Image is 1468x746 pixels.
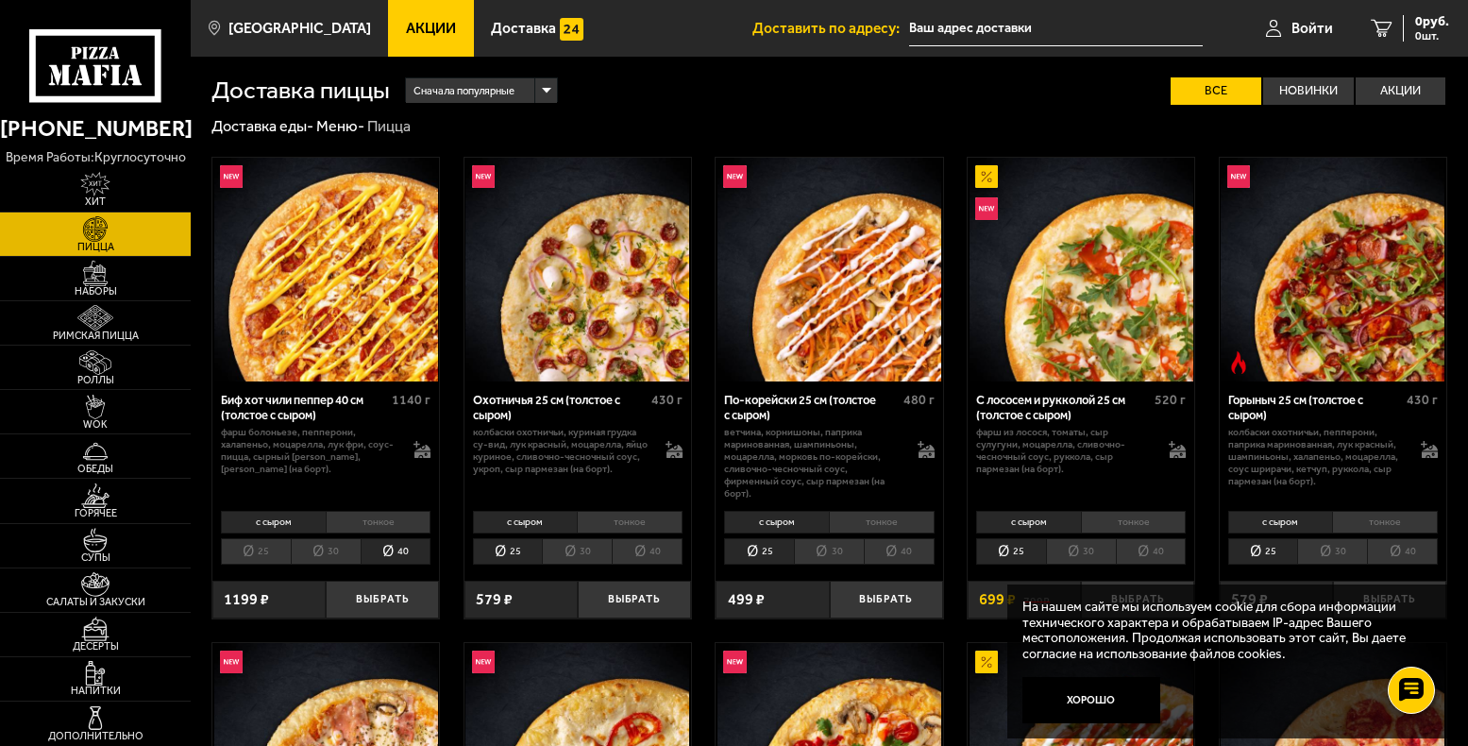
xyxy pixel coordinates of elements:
li: с сыром [1228,511,1333,533]
div: Охотничья 25 см (толстое с сыром) [473,393,648,422]
img: Биф хот чили пеппер 40 см (толстое с сыром) [214,158,438,381]
span: 1140 г [392,392,430,408]
img: Новинка [220,165,243,188]
span: 0 руб. [1415,15,1449,28]
li: тонкое [326,511,431,533]
img: Новинка [723,651,746,673]
li: 25 [1228,538,1298,565]
li: 25 [473,538,543,565]
a: Доставка еды- [211,117,313,135]
li: 40 [864,538,935,565]
li: 25 [976,538,1046,565]
div: Биф хот чили пеппер 40 см (толстое с сыром) [221,393,388,422]
img: Новинка [975,197,998,220]
span: Акции [406,21,456,36]
img: По-корейски 25 см (толстое с сыром) [717,158,941,381]
li: тонкое [829,511,935,533]
li: 40 [361,538,431,565]
li: 30 [1046,538,1116,565]
span: 430 г [651,392,683,408]
p: фарш из лосося, томаты, сыр сулугуни, моцарелла, сливочно-чесночный соус, руккола, сыр пармезан (... [976,427,1154,476]
li: тонкое [1332,511,1438,533]
li: с сыром [473,511,578,533]
label: Все [1171,77,1261,105]
span: Сначала популярные [413,76,515,106]
img: Новинка [723,165,746,188]
li: с сыром [724,511,829,533]
button: Хорошо [1022,677,1160,723]
li: 30 [1297,538,1367,565]
span: Войти [1291,21,1333,36]
button: Выбрать [326,581,439,619]
li: 40 [1116,538,1187,565]
li: с сыром [976,511,1081,533]
p: ветчина, корнишоны, паприка маринованная, шампиньоны, моцарелла, морковь по-корейски, сливочно-че... [724,427,902,500]
div: Пицца [367,116,411,136]
span: 520 г [1155,392,1186,408]
label: Акции [1356,77,1446,105]
a: АкционныйНовинкаС лососем и рукколой 25 см (толстое с сыром) [968,158,1194,381]
span: 699 ₽ [979,592,1016,607]
span: 579 ₽ [476,592,513,607]
span: Доставка [491,21,556,36]
a: НовинкаОхотничья 25 см (толстое с сыром) [464,158,691,381]
span: 430 г [1407,392,1438,408]
img: Горыныч 25 см (толстое с сыром) [1221,158,1444,381]
span: 499 ₽ [728,592,765,607]
img: Острое блюдо [1227,351,1250,374]
span: 0 шт. [1415,30,1449,42]
li: 25 [221,538,291,565]
div: По-корейски 25 см (толстое с сыром) [724,393,899,422]
img: Акционный [975,651,998,673]
span: 1199 ₽ [224,592,269,607]
img: Новинка [220,651,243,673]
div: Горыныч 25 см (толстое с сыром) [1228,393,1403,422]
li: 30 [542,538,612,565]
img: Акционный [975,165,998,188]
li: 40 [1367,538,1438,565]
p: колбаски охотничьи, куриная грудка су-вид, лук красный, моцарелла, яйцо куриное, сливочно-чесночн... [473,427,650,476]
a: Меню- [316,117,364,135]
li: 30 [291,538,361,565]
button: Выбрать [1081,581,1194,619]
li: 30 [794,538,864,565]
a: НовинкаБиф хот чили пеппер 40 см (толстое с сыром) [212,158,439,381]
button: Выбрать [1333,581,1446,619]
li: 40 [612,538,683,565]
h1: Доставка пиццы [211,78,390,103]
p: колбаски Охотничьи, пепперони, паприка маринованная, лук красный, шампиньоны, халапеньо, моцарелл... [1228,427,1406,488]
span: [GEOGRAPHIC_DATA] [228,21,371,36]
img: Новинка [1227,165,1250,188]
li: тонкое [1081,511,1187,533]
p: На нашем сайте мы используем cookie для сбора информации технического характера и обрабатываем IP... [1022,600,1421,663]
li: 25 [724,538,794,565]
button: Выбрать [830,581,943,619]
div: С лососем и рукколой 25 см (толстое с сыром) [976,393,1151,422]
img: Новинка [472,651,495,673]
a: НовинкаОстрое блюдоГорыныч 25 см (толстое с сыром) [1220,158,1446,381]
img: Новинка [472,165,495,188]
img: 15daf4d41897b9f0e9f617042186c801.svg [560,18,582,41]
button: Выбрать [578,581,691,619]
label: Новинки [1263,77,1354,105]
input: Ваш адрес доставки [909,11,1203,46]
img: Охотничья 25 см (толстое с сыром) [465,158,689,381]
p: фарш болоньезе, пепперони, халапеньо, моцарелла, лук фри, соус-пицца, сырный [PERSON_NAME], [PERS... [221,427,398,476]
span: 480 г [903,392,935,408]
span: Доставить по адресу: [752,21,909,36]
li: с сыром [221,511,326,533]
img: С лососем и рукколой 25 см (толстое с сыром) [970,158,1193,381]
li: тонкое [577,511,683,533]
a: НовинкаПо-корейски 25 см (толстое с сыром) [716,158,942,381]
